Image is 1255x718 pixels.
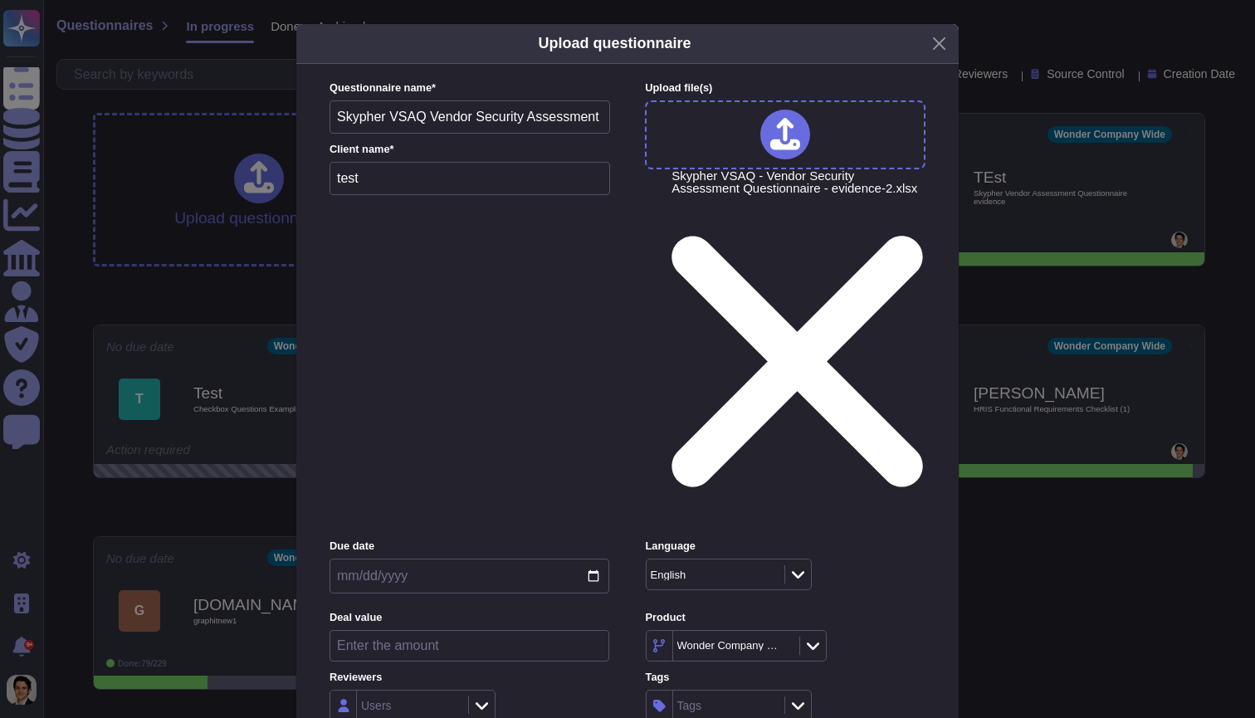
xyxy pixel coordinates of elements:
[677,640,779,651] div: Wonder Company Wide
[330,162,610,195] input: Enter company name of the client
[330,630,609,662] input: Enter the amount
[330,559,609,593] input: Due date
[330,672,609,683] label: Reviewers
[646,613,925,623] label: Product
[651,569,686,580] div: English
[646,541,925,552] label: Language
[330,100,610,134] input: Enter questionnaire name
[645,81,712,94] span: Upload file (s)
[330,83,610,94] label: Questionnaire name
[330,541,609,552] label: Due date
[330,144,610,155] label: Client name
[671,169,923,529] span: Skypher VSAQ - Vendor Security Assessment Questionnaire - evidence-2.xlsx
[538,32,691,55] h5: Upload questionnaire
[677,700,702,711] div: Tags
[361,700,392,711] div: Users
[646,672,925,683] label: Tags
[330,613,609,623] label: Deal value
[926,31,952,56] button: Close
